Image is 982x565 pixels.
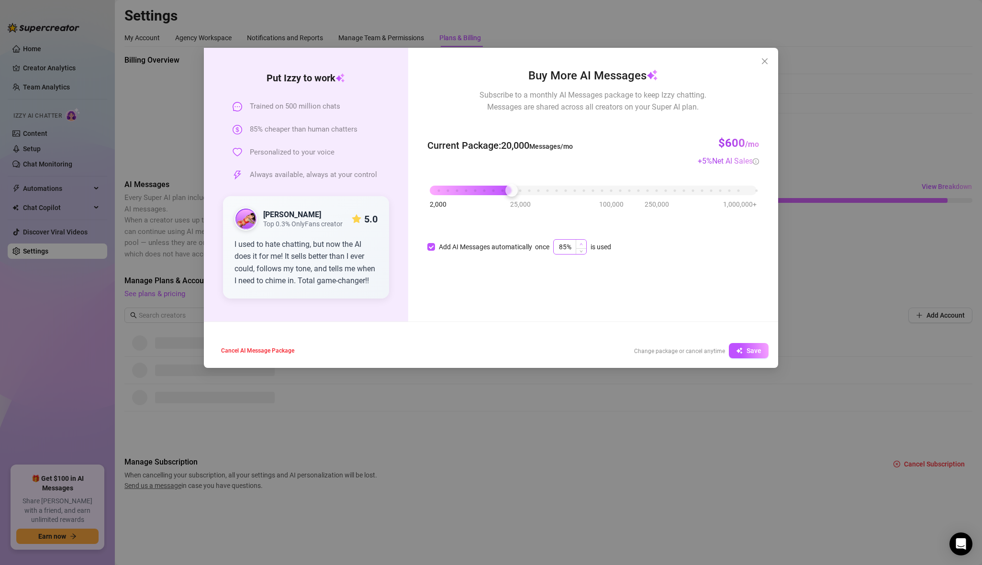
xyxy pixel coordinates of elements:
span: Close [757,57,772,65]
span: Always available, always at your control [250,169,377,181]
span: Subscribe to a monthly AI Messages package to keep Izzy chatting. Messages are shared across all ... [480,89,706,113]
div: Add AI Messages automatically [439,242,532,252]
span: thunderbolt [233,170,242,180]
span: Change package or cancel anytime [634,348,725,355]
strong: [PERSON_NAME] [263,210,321,219]
span: Messages/mo [529,143,573,150]
span: once [535,242,549,252]
span: down [580,250,583,253]
span: Decrease Value [576,248,586,254]
button: Close [757,54,772,69]
span: message [233,102,242,111]
span: dollar [233,125,242,134]
span: Trained on 500 million chats [250,101,340,112]
span: Current Package : 20,000 [427,138,573,153]
span: 25,000 [510,199,531,210]
span: Cancel AI Message Package [221,347,294,354]
strong: Put Izzy to work [267,72,345,84]
span: is used [591,242,611,252]
span: Personalized to your voice [250,147,335,158]
span: 100,000 [599,199,624,210]
span: Buy More AI Messages [528,67,658,85]
span: close [761,57,769,65]
span: 2,000 [430,199,446,210]
span: heart [233,147,242,157]
button: Save [729,343,769,358]
span: Save [747,347,761,355]
span: 1,000,000+ [723,199,757,210]
span: 250,000 [645,199,669,210]
span: Top 0.3% OnlyFans creator [263,220,343,228]
span: star [352,214,361,224]
span: Increase Value [576,240,586,248]
span: /mo [745,140,759,149]
strong: 5.0 [364,213,378,225]
span: up [580,243,583,246]
span: 85% cheaper than human chatters [250,124,357,135]
div: Open Intercom Messenger [949,532,972,555]
div: I used to hate chatting, but now the AI does it for me! It sells better than I ever could, follow... [234,238,378,287]
h3: $600 [718,136,759,151]
span: + 5 % [698,156,759,166]
span: info-circle [753,158,759,165]
div: Net AI Sales [712,155,759,167]
img: public [235,209,257,230]
button: Cancel AI Message Package [213,343,302,358]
